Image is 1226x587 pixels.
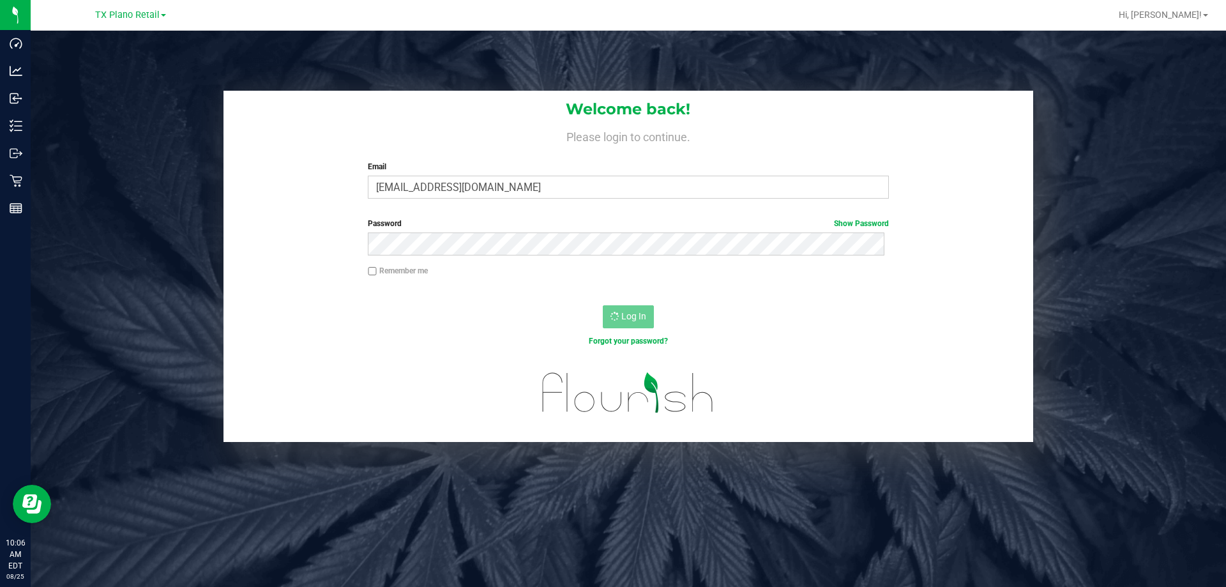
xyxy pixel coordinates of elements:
a: Forgot your password? [589,337,668,346]
iframe: Resource center [13,485,51,523]
h1: Welcome back! [223,101,1033,118]
p: 08/25 [6,572,25,581]
label: Email [368,161,888,172]
span: Password [368,219,402,228]
span: TX Plano Retail [95,10,160,20]
inline-svg: Inventory [10,119,22,132]
inline-svg: Outbound [10,147,22,160]
inline-svg: Analytics [10,65,22,77]
span: Log In [621,311,646,321]
input: Remember me [368,267,377,276]
inline-svg: Dashboard [10,37,22,50]
img: flourish_logo.svg [527,360,729,425]
inline-svg: Retail [10,174,22,187]
label: Remember me [368,265,428,277]
button: Log In [603,305,654,328]
h4: Please login to continue. [223,128,1033,143]
inline-svg: Reports [10,202,22,215]
inline-svg: Inbound [10,92,22,105]
a: Show Password [834,219,889,228]
span: Hi, [PERSON_NAME]! [1119,10,1202,20]
p: 10:06 AM EDT [6,537,25,572]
